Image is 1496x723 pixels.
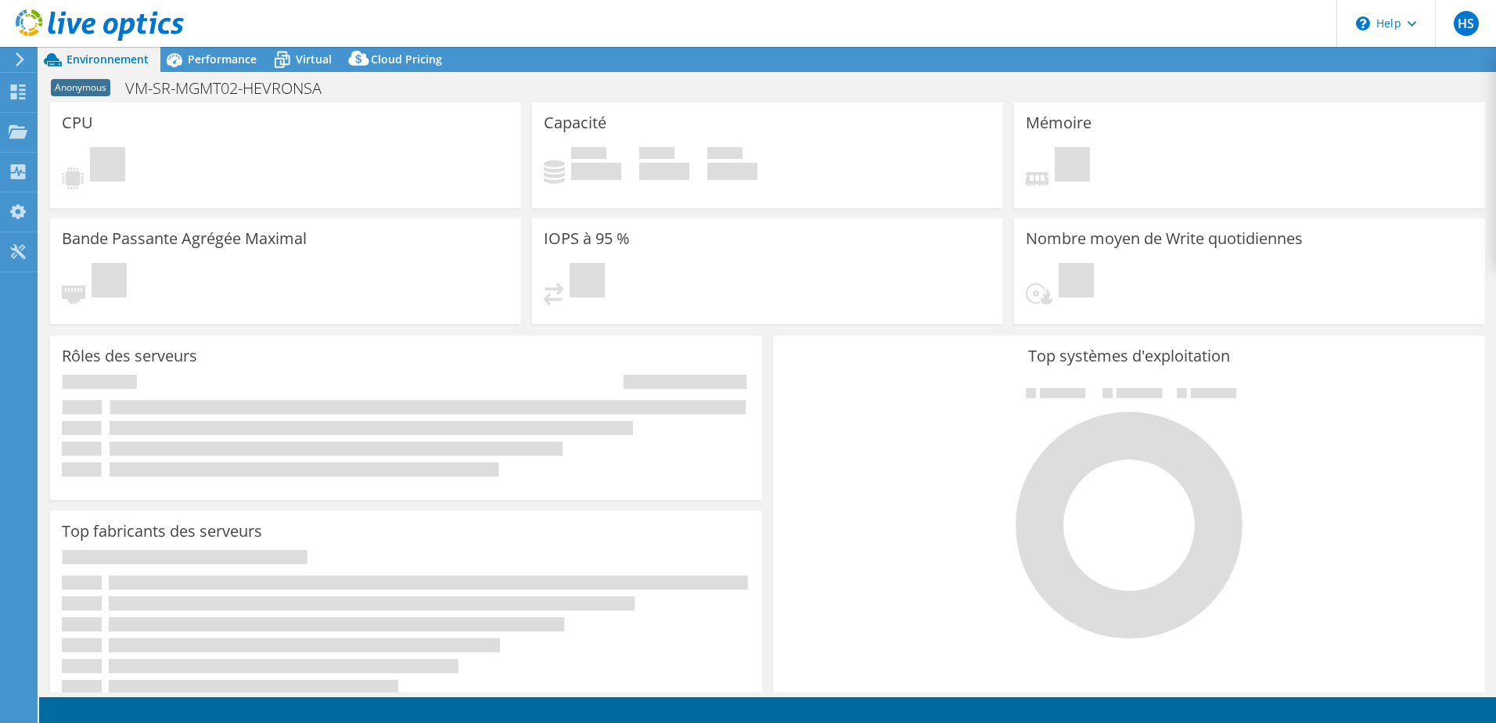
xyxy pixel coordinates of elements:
[296,52,332,67] span: Virtual
[62,523,262,540] h3: Top fabricants des serveurs
[707,147,743,163] span: Total
[371,52,442,67] span: Cloud Pricing
[707,163,757,180] h4: 0 Gio
[544,114,606,131] h3: Capacité
[785,347,1473,365] h3: Top systèmes d'exploitation
[62,230,307,247] h3: Bande Passante Agrégée Maximal
[92,263,127,301] span: En attente
[62,114,93,131] h3: CPU
[1356,16,1370,31] svg: \n
[90,147,125,185] span: En attente
[118,80,346,97] h1: VM-SR-MGMT02-HEVRONSA
[1454,11,1479,36] span: HS
[1059,263,1094,301] span: En attente
[639,147,674,163] span: Espace libre
[570,263,605,301] span: En attente
[1026,230,1303,247] h3: Nombre moyen de Write quotidiennes
[1055,147,1090,185] span: En attente
[1026,114,1091,131] h3: Mémoire
[62,347,197,365] h3: Rôles des serveurs
[571,147,606,163] span: Utilisé
[67,52,149,67] span: Environnement
[188,52,257,67] span: Performance
[639,163,689,180] h4: 0 Gio
[544,230,630,247] h3: IOPS à 95 %
[571,163,621,180] h4: 0 Gio
[51,79,110,96] span: Anonymous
